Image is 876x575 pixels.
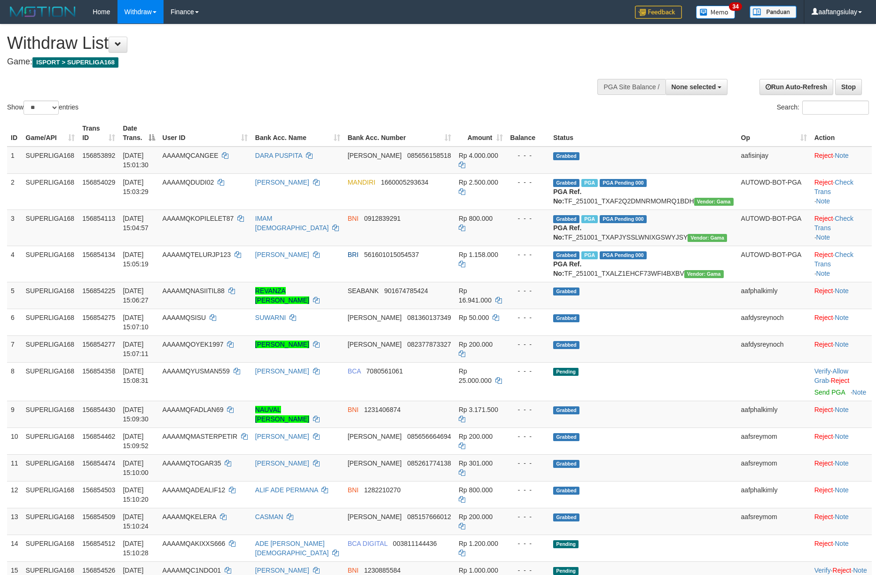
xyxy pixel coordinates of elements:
[364,567,401,574] span: Copy 1230885584 to clipboard
[22,362,79,401] td: SUPERLIGA168
[814,152,833,159] a: Reject
[510,313,546,322] div: - - -
[811,309,872,335] td: ·
[82,567,115,574] span: 156854526
[814,406,833,413] a: Reject
[364,486,401,494] span: Copy 1282210270 to clipboard
[348,406,359,413] span: BNI
[163,215,234,222] span: AAAAMQKOPILELET87
[163,540,226,547] span: AAAAMQAKIXXS666
[459,314,489,321] span: Rp 50.000
[22,309,79,335] td: SUPERLIGA168
[553,487,579,495] span: Grabbed
[364,215,401,222] span: Copy 0912839291 to clipboard
[348,567,359,574] span: BNI
[553,179,579,187] span: Grabbed
[737,120,811,147] th: Op: activate to sort column ascending
[811,282,872,309] td: ·
[814,540,833,547] a: Reject
[459,251,498,258] span: Rp 1.158.000
[163,513,216,521] span: AAAAMQKELERA
[7,454,22,481] td: 11
[553,251,579,259] span: Grabbed
[364,251,419,258] span: Copy 561601015054537 to clipboard
[407,152,451,159] span: Copy 085656158518 to clipboard
[348,314,402,321] span: [PERSON_NAME]
[255,179,309,186] a: [PERSON_NAME]
[163,152,219,159] span: AAAAMQCANGEE
[348,179,375,186] span: MANDIRI
[255,215,329,232] a: IMAM [DEMOGRAPHIC_DATA]
[22,173,79,210] td: SUPERLIGA168
[123,459,149,476] span: [DATE] 15:10:00
[82,433,115,440] span: 156854462
[816,233,830,241] a: Note
[553,567,579,575] span: Pending
[816,270,830,277] a: Note
[811,481,872,508] td: ·
[7,282,22,309] td: 5
[510,566,546,575] div: - - -
[459,341,493,348] span: Rp 200.000
[510,405,546,414] div: - - -
[737,454,811,481] td: aafsreymom
[255,540,329,557] a: ADE [PERSON_NAME][DEMOGRAPHIC_DATA]
[553,368,579,376] span: Pending
[348,540,388,547] span: BCA DIGITAL
[737,246,811,282] td: AUTOWD-BOT-PGA
[729,2,742,11] span: 34
[366,367,403,375] span: Copy 7080561061 to clipboard
[22,335,79,362] td: SUPERLIGA168
[22,147,79,174] td: SUPERLIGA168
[407,459,451,467] span: Copy 085261774138 to clipboard
[459,567,498,574] span: Rp 1.000.000
[163,367,230,375] span: AAAAMQYUSMAN559
[835,406,849,413] a: Note
[7,101,78,115] label: Show entries
[814,367,848,384] a: Allow Grab
[553,188,581,205] b: PGA Ref. No:
[635,6,682,19] img: Feedback.jpg
[123,314,149,331] span: [DATE] 15:07:10
[7,34,575,53] h1: Withdraw List
[123,251,149,268] span: [DATE] 15:05:19
[82,540,115,547] span: 156854512
[811,246,872,282] td: · ·
[384,287,428,295] span: Copy 901674785424 to clipboard
[553,224,581,241] b: PGA Ref. No:
[672,83,716,91] span: None selected
[123,152,149,169] span: [DATE] 15:01:30
[835,341,849,348] a: Note
[123,406,149,423] span: [DATE] 15:09:30
[835,79,862,95] a: Stop
[694,198,734,206] span: Vendor URL: https://trx31.1velocity.biz
[22,120,79,147] th: Game/API: activate to sort column ascending
[22,282,79,309] td: SUPERLIGA168
[696,6,735,19] img: Button%20Memo.svg
[750,6,797,18] img: panduan.png
[510,458,546,468] div: - - -
[22,481,79,508] td: SUPERLIGA168
[407,314,451,321] span: Copy 081360137349 to clipboard
[510,539,546,548] div: - - -
[835,459,849,467] a: Note
[348,433,402,440] span: [PERSON_NAME]
[163,567,221,574] span: AAAAMQC1NDO01
[459,152,498,159] span: Rp 4.000.000
[811,147,872,174] td: ·
[814,433,833,440] a: Reject
[549,246,737,282] td: TF_251001_TXALZ1EHCF73WFI4BXBV
[82,513,115,521] span: 156854509
[123,367,149,384] span: [DATE] 15:08:31
[7,508,22,535] td: 13
[459,367,492,384] span: Rp 25.000.000
[553,540,579,548] span: Pending
[22,427,79,454] td: SUPERLIGA168
[163,341,224,348] span: AAAAMQOYEK1997
[811,427,872,454] td: ·
[381,179,428,186] span: Copy 1660005293634 to clipboard
[7,481,22,508] td: 12
[255,152,302,159] a: DARA PUSPITA
[7,401,22,427] td: 9
[811,335,872,362] td: ·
